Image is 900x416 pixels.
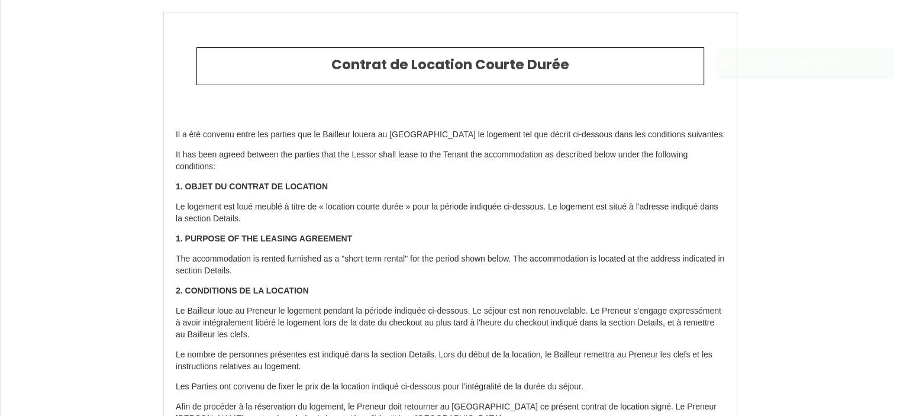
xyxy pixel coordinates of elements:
p: It has been agreed between the parties that the Lessor shall lease to the Tenant the accommodatio... [176,149,725,173]
strong: 2. CONDITIONS DE LA LOCATION [176,286,309,295]
strong: 1. OBJET DU CONTRAT DE LOCATION [176,182,328,191]
h2: Contrat de Location Courte Durée [206,57,695,73]
strong: 1. PURPOSE OF THE LEASING AGREEMENT [176,234,352,243]
p: Le Bailleur loue au Preneur le logement pendant la période indiquée ci-dessous. Le séjour est non... [176,305,725,341]
p: Les Parties ont convenu de fixer le prix de la location indiqué ci-dessous pour l’intégralité de ... [176,381,725,393]
div: Contrat créé avec succès! [746,58,880,69]
p: Le logement est loué meublé à titre de « location courte durée » pour la période indiquée ci-dess... [176,201,725,225]
p: Il a été convenu entre les parties que le Bailleur louera au [GEOGRAPHIC_DATA] le logement tel qu... [176,129,725,141]
p: Le nombre de personnes présentes est indiqué dans la section Details. Lors du début de la locatio... [176,349,725,373]
p: The accommodation is rented furnished as a "short term rental" for the period shown below. The ac... [176,253,725,277]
